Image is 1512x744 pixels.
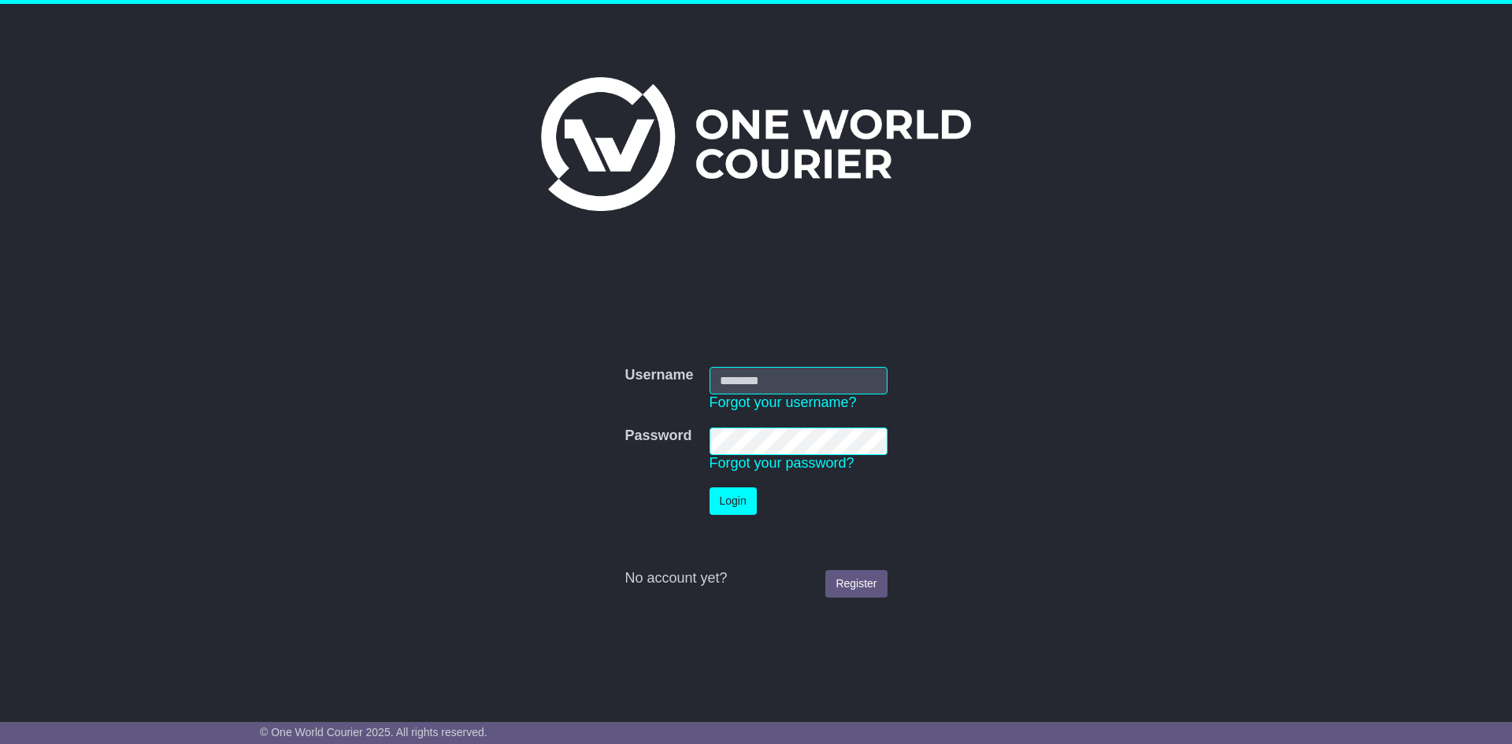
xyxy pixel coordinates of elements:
img: One World [541,77,971,211]
a: Forgot your password? [710,455,854,471]
label: Password [624,428,691,445]
button: Login [710,487,757,515]
label: Username [624,367,693,384]
div: No account yet? [624,570,887,587]
a: Register [825,570,887,598]
a: Forgot your username? [710,394,857,410]
span: © One World Courier 2025. All rights reserved. [260,726,487,738]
